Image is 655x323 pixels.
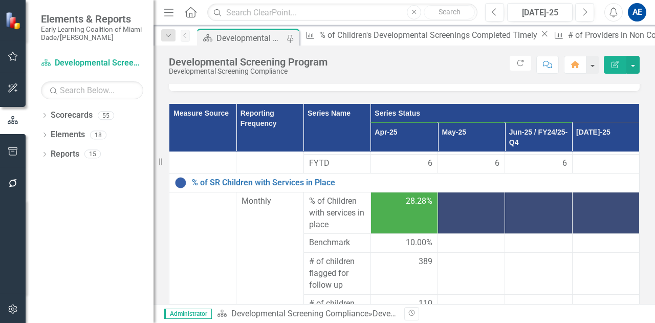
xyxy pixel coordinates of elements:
td: Double-Click to Edit [303,234,370,253]
div: [DATE]-25 [511,7,569,19]
img: No Information [174,177,187,189]
div: 15 [84,150,101,159]
span: Administrator [164,309,212,319]
div: » [217,308,397,320]
a: % of SR Children with Services in Place [192,178,634,187]
span: Search [439,8,461,16]
a: % of Children's Developmental Screenings Completed Timely [301,29,539,41]
span: 28.28% [406,196,432,207]
a: Developmental Screening Compliance [231,309,368,318]
span: Benchmark [309,237,365,249]
td: Double-Click to Edit [505,234,572,253]
a: Elements [51,129,85,141]
a: Scorecards [51,110,93,121]
td: Double-Click to Edit [370,234,438,253]
span: % of Children with services in place [309,196,365,231]
td: Double-Click to Edit [572,234,639,253]
input: Search Below... [41,81,143,99]
div: Developmental Screening Program [169,56,327,68]
div: 55 [98,111,114,120]
div: Developmental Screening Compliance [169,68,327,75]
button: AE [628,3,646,21]
span: 110 [419,298,432,310]
span: Elements & Reports [41,13,143,25]
span: 10.00% [406,237,432,249]
img: ClearPoint Strategy [5,12,23,30]
span: 389 [419,256,432,268]
small: Early Learning Coalition of Miami Dade/[PERSON_NAME] [41,25,143,42]
input: Search ClearPoint... [207,4,477,21]
span: 6 [428,158,432,169]
span: 6 [562,158,567,169]
button: [DATE]-25 [507,3,573,21]
div: Monthly [242,196,298,207]
div: % of Children's Developmental Screenings Completed Timely [319,29,540,41]
div: Developmental Screening Program [216,32,284,45]
a: Developmental Screening Compliance [41,57,143,69]
span: FYTD [309,158,365,169]
td: Double-Click to Edit Right Click for Context Menu [169,173,640,192]
button: Search [424,5,475,19]
div: 18 [90,131,106,139]
div: Developmental Screening Program [373,309,498,318]
td: Double-Click to Edit [438,234,505,253]
span: # of children flagged for follow up [309,256,365,291]
a: Reports [51,148,79,160]
span: 6 [495,158,499,169]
